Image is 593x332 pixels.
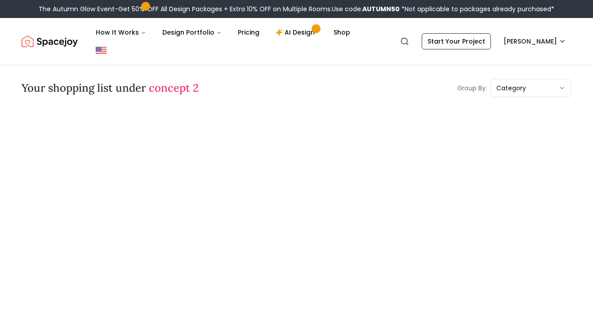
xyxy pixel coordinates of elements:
a: AI Design [268,23,325,41]
div: The Autumn Glow Event-Get 50% OFF All Design Packages + Extra 10% OFF on Multiple Rooms. [39,4,554,13]
span: *Not applicable to packages already purchased* [400,4,554,13]
span: concept 2 [149,81,199,95]
img: Spacejoy Logo [22,32,78,50]
span: Use code: [332,4,400,13]
button: [PERSON_NAME] [498,33,571,49]
nav: Global [22,18,571,65]
a: Shop [326,23,357,41]
button: How It Works [89,23,153,41]
button: Design Portfolio [155,23,229,41]
nav: Main [89,23,357,41]
b: AUTUMN50 [362,4,400,13]
h3: Your shopping list under [22,81,199,95]
a: Pricing [231,23,267,41]
a: Spacejoy [22,32,78,50]
p: Group By: [457,84,487,93]
a: Start Your Project [422,33,491,49]
img: United States [96,45,107,56]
